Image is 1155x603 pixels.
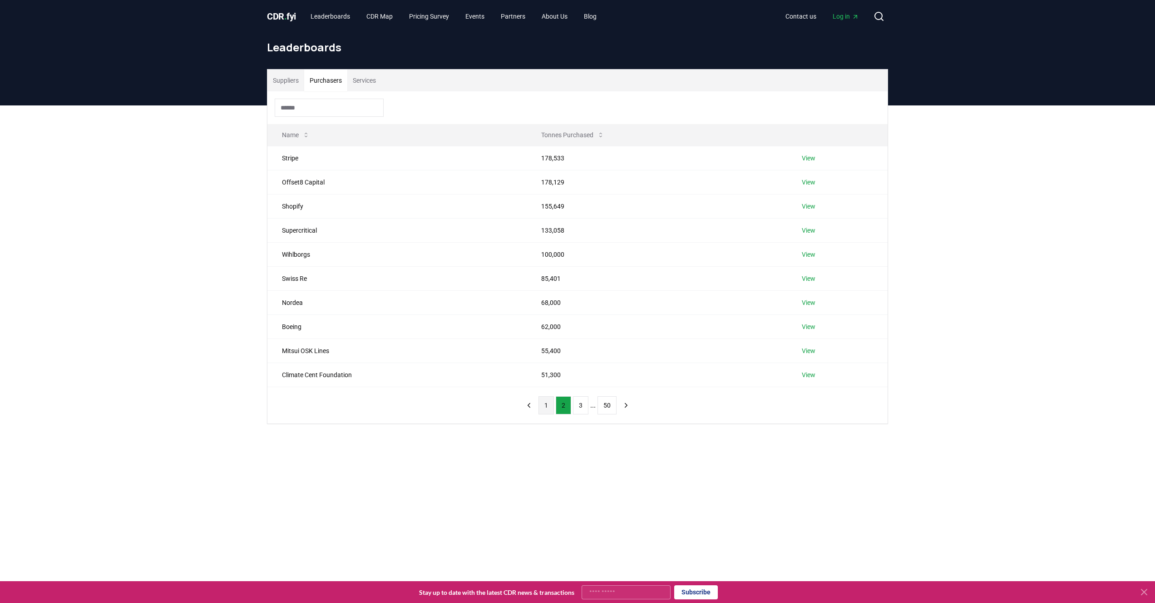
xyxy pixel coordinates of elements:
td: 62,000 [527,314,787,339]
button: 3 [573,396,588,414]
li: ... [590,400,596,411]
td: 68,000 [527,290,787,314]
td: Boeing [267,314,527,339]
a: View [802,370,815,379]
nav: Main [778,8,866,25]
button: next page [618,396,634,414]
a: View [802,346,815,355]
td: 55,400 [527,339,787,363]
button: Name [275,126,317,144]
a: View [802,274,815,283]
td: Supercritical [267,218,527,242]
td: 178,533 [527,146,787,170]
a: Partners [494,8,533,25]
a: CDR Map [359,8,400,25]
td: Stripe [267,146,527,170]
td: 85,401 [527,266,787,290]
a: CDR.fyi [267,10,296,23]
a: View [802,322,815,331]
a: View [802,226,815,235]
button: Purchasers [304,70,347,91]
button: Tonnes Purchased [534,126,612,144]
td: Mitsui OSK Lines [267,339,527,363]
td: 100,000 [527,242,787,266]
a: Blog [577,8,604,25]
td: 178,129 [527,170,787,194]
button: 2 [556,396,571,414]
td: Swiss Re [267,266,527,290]
span: . [284,11,287,22]
span: Log in [833,12,859,21]
a: Events [458,8,492,25]
td: Shopify [267,194,527,218]
a: View [802,250,815,259]
a: Leaderboards [303,8,357,25]
td: Wihlborgs [267,242,527,266]
a: View [802,154,815,163]
td: Offset8 Capital [267,170,527,194]
a: View [802,298,815,307]
button: Services [347,70,381,91]
td: 155,649 [527,194,787,218]
button: 50 [597,396,617,414]
span: CDR fyi [267,11,296,22]
a: Log in [825,8,866,25]
button: previous page [521,396,537,414]
button: 1 [538,396,554,414]
td: 133,058 [527,218,787,242]
a: About Us [534,8,575,25]
a: Contact us [778,8,824,25]
nav: Main [303,8,604,25]
td: Nordea [267,290,527,314]
a: Pricing Survey [402,8,456,25]
td: Climate Cent Foundation [267,363,527,387]
button: Suppliers [267,70,304,91]
a: View [802,178,815,187]
h1: Leaderboards [267,40,888,55]
a: View [802,202,815,211]
td: 51,300 [527,363,787,387]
